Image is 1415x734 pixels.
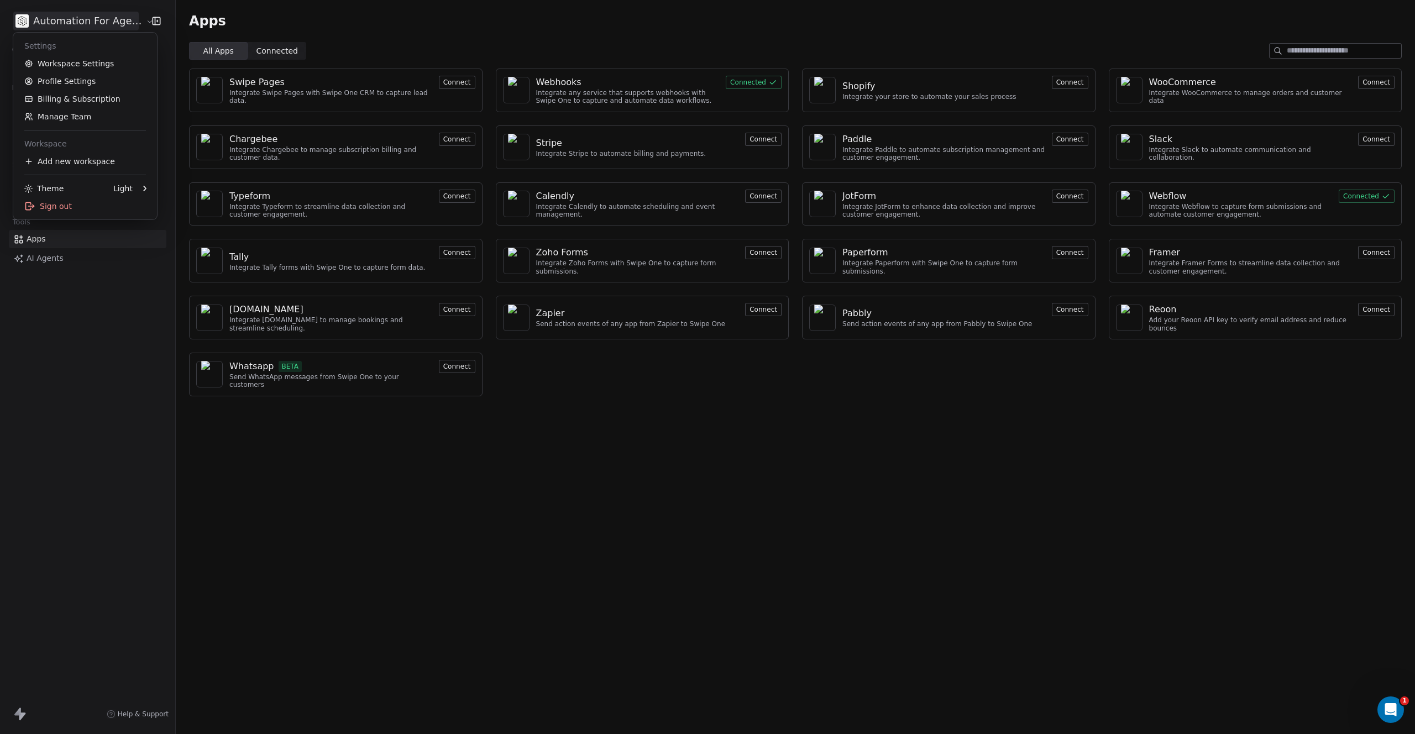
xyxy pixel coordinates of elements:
div: Settings [18,37,153,55]
div: Light [113,183,133,194]
div: Sign out [18,197,153,215]
a: Profile Settings [18,72,153,90]
iframe: Intercom live chat [1377,696,1404,723]
div: Theme [24,183,64,194]
a: Billing & Subscription [18,90,153,108]
div: Add new workspace [18,153,153,170]
a: Workspace Settings [18,55,153,72]
span: 1 [1400,696,1409,705]
a: Manage Team [18,108,153,125]
div: Workspace [18,135,153,153]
